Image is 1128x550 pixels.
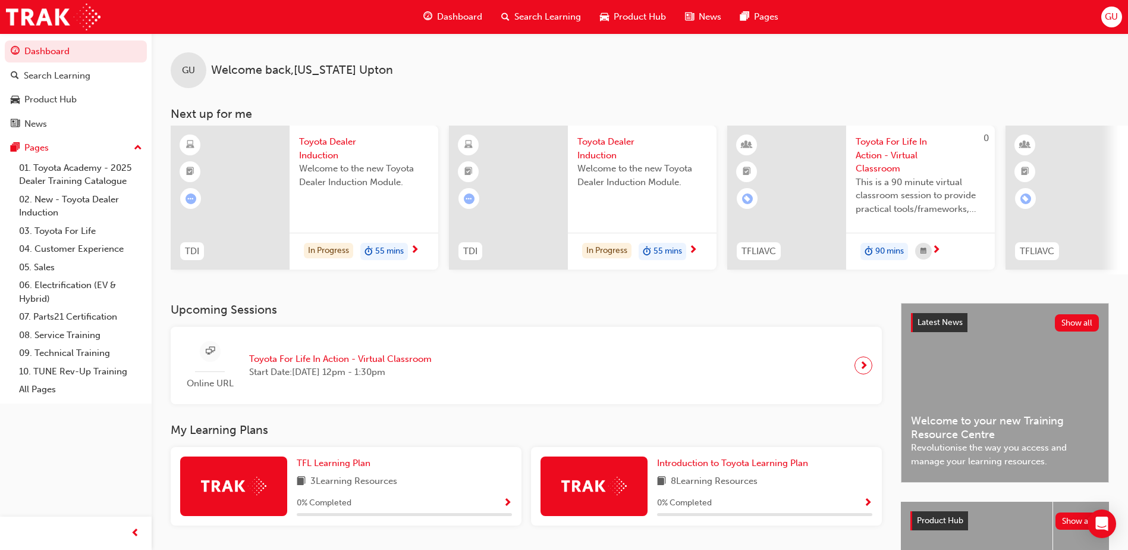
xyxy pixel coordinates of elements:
a: Introduction to Toyota Learning Plan [657,457,813,470]
span: duration-icon [643,244,651,260]
span: booktick-icon [464,164,473,180]
span: book-icon [657,474,666,489]
span: TDI [185,245,199,258]
a: pages-iconPages [731,5,788,29]
span: learningResourceType_ELEARNING-icon [186,137,194,153]
span: booktick-icon [186,164,194,180]
span: learningRecordVerb_ENROLL-icon [742,193,753,204]
span: Product Hub [614,10,666,24]
a: 08. Service Training [14,326,147,345]
button: Show Progress [863,496,872,511]
span: TFLIAVC [741,245,776,258]
span: duration-icon [865,244,873,260]
a: search-iconSearch Learning [492,5,590,29]
a: Latest NewsShow allWelcome to your new Training Resource CentreRevolutionise the way you access a... [901,303,1109,483]
a: Product HubShow all [910,511,1099,530]
span: Search Learning [514,10,581,24]
span: news-icon [11,119,20,130]
span: prev-icon [131,526,140,541]
a: All Pages [14,380,147,399]
span: Toyota For Life In Action - Virtual Classroom [249,352,432,366]
span: up-icon [134,140,142,156]
span: Show Progress [503,498,512,509]
span: guage-icon [423,10,432,24]
span: Pages [754,10,778,24]
span: Product Hub [917,515,963,526]
div: Open Intercom Messenger [1088,510,1116,538]
img: Trak [201,477,266,495]
div: In Progress [304,243,353,259]
span: TFL Learning Plan [297,458,370,468]
h3: My Learning Plans [171,423,882,437]
a: car-iconProduct Hub [590,5,675,29]
span: Welcome to the new Toyota Dealer Induction Module. [577,162,707,189]
span: 0 [984,133,989,143]
div: Search Learning [24,69,90,83]
span: car-icon [11,95,20,105]
a: 05. Sales [14,258,147,277]
a: TDIToyota Dealer InductionWelcome to the new Toyota Dealer Induction Module.In Progressduration-i... [449,126,717,270]
span: learningRecordVerb_ATTEMPT-icon [464,193,475,204]
a: news-iconNews [675,5,731,29]
div: Product Hub [24,93,77,107]
a: News [5,113,147,135]
button: Show Progress [503,496,512,511]
a: Latest NewsShow all [911,313,1099,332]
span: learningRecordVerb_ENROLL-icon [1020,193,1031,204]
span: next-icon [689,245,697,256]
span: news-icon [685,10,694,24]
span: This is a 90 minute virtual classroom session to provide practical tools/frameworks, behaviours a... [856,176,985,216]
span: next-icon [859,357,868,374]
span: GU [1105,10,1118,24]
img: Trak [6,4,100,30]
div: News [24,117,47,131]
span: Revolutionise the way you access and manage your learning resources. [911,441,1099,468]
span: Latest News [918,317,963,327]
span: car-icon [600,10,609,24]
span: 55 mins [653,245,682,258]
span: 3 Learning Resources [310,474,397,489]
span: Show Progress [863,498,872,509]
span: Toyota For Life In Action - Virtual Classroom [856,135,985,176]
span: TDI [463,245,477,258]
span: 0 % Completed [657,496,712,510]
span: TFLIAVC [1020,245,1054,258]
a: TDIToyota Dealer InductionWelcome to the new Toyota Dealer Induction Module.In Progressduration-i... [171,126,438,270]
span: Dashboard [437,10,482,24]
a: Product Hub [5,89,147,111]
span: booktick-icon [1021,164,1029,180]
span: pages-icon [11,143,20,154]
span: next-icon [410,245,419,256]
span: Online URL [180,377,240,390]
span: Welcome back , [US_STATE] Upton [211,64,393,77]
div: In Progress [582,243,631,259]
span: learningResourceType_ELEARNING-icon [464,137,473,153]
a: 01. Toyota Academy - 2025 Dealer Training Catalogue [14,159,147,190]
button: DashboardSearch LearningProduct HubNews [5,38,147,137]
button: Pages [5,137,147,159]
span: pages-icon [740,10,749,24]
span: Start Date: [DATE] 12pm - 1:30pm [249,365,432,379]
a: TFL Learning Plan [297,457,375,470]
button: Show all [1055,512,1100,530]
span: GU [182,64,195,77]
span: duration-icon [365,244,373,260]
button: Show all [1055,314,1099,332]
span: search-icon [11,71,19,82]
a: Dashboard [5,40,147,62]
a: guage-iconDashboard [414,5,492,29]
span: learningResourceType_INSTRUCTOR_LED-icon [1021,137,1029,153]
a: 06. Electrification (EV & Hybrid) [14,276,147,308]
a: 02. New - Toyota Dealer Induction [14,190,147,222]
a: 03. Toyota For Life [14,222,147,240]
h3: Next up for me [152,107,1128,121]
div: Pages [24,141,49,155]
a: 10. TUNE Rev-Up Training [14,362,147,381]
span: Introduction to Toyota Learning Plan [657,458,808,468]
a: 0TFLIAVCToyota For Life In Action - Virtual ClassroomThis is a 90 minute virtual classroom sessio... [727,126,995,270]
span: guage-icon [11,46,20,57]
span: learningResourceType_INSTRUCTOR_LED-icon [743,137,751,153]
a: Online URLToyota For Life In Action - Virtual ClassroomStart Date:[DATE] 12pm - 1:30pm [180,336,872,395]
img: Trak [561,477,627,495]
